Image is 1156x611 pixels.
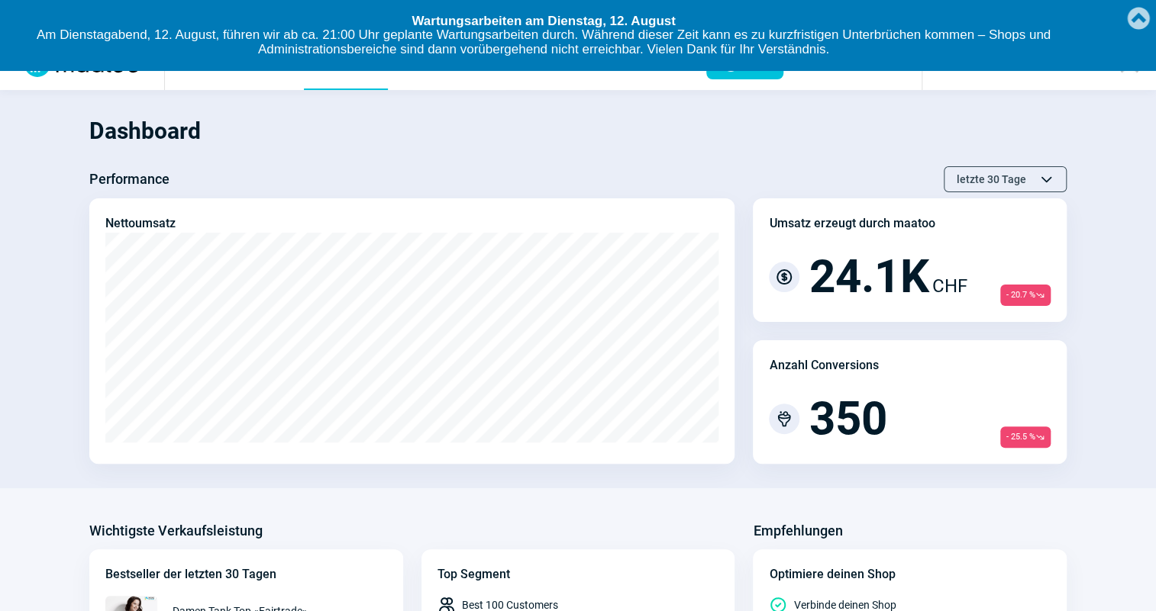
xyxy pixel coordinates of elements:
div: Umsatz erzeugt durch maatoo [769,214,935,233]
div: Optimiere deinen Shop [769,565,1051,584]
h1: Dashboard [89,105,1067,157]
span: CHF [932,272,967,300]
span: 350 [809,396,886,442]
span: Am Dienstagabend, 12. August, führen wir ab ca. 21:00 Uhr geplante Wartungsarbeiten durch. Währen... [37,27,1051,56]
div: Nettoumsatz [105,214,176,233]
h3: Performance [89,167,170,191]
strong: Wartungsarbeiten am Dienstag, 12. August [412,14,675,28]
h3: Empfehlungen [753,519,842,543]
span: - 25.5 % [1000,426,1051,448]
div: Top Segment [438,565,719,584]
span: 24.1K [809,254,928,300]
div: Anzahl Conversions [769,356,878,375]
span: letzte 30 Tage [957,167,1026,191]
h3: Wichtigste Verkaufsleistung [89,519,263,543]
span: - 20.7 % [1000,285,1051,306]
div: Bestseller der letzten 30 Tagen [105,565,387,584]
